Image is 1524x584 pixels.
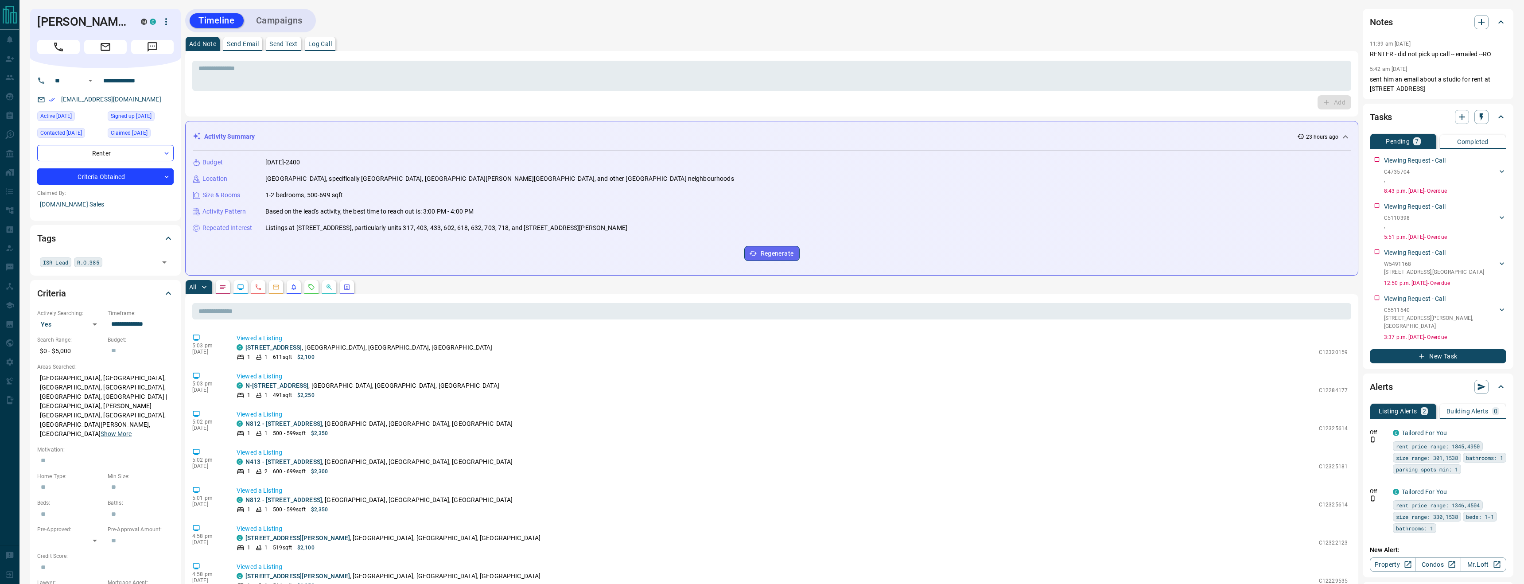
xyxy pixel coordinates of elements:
[297,353,315,361] p: $2,100
[1457,139,1489,145] p: Completed
[237,535,243,541] div: condos.ca
[40,112,72,121] span: Active [DATE]
[1494,408,1497,414] p: 0
[37,499,103,507] p: Beds:
[1384,304,1506,332] div: C5511640[STREET_ADDRESS][PERSON_NAME],[GEOGRAPHIC_DATA]
[1415,138,1419,144] p: 7
[1384,187,1506,195] p: 8:43 p.m. [DATE] - Overdue
[1402,488,1447,495] a: Tailored For You
[1396,512,1458,521] span: size range: 330,1538
[1370,487,1388,495] p: Off
[1384,202,1446,211] p: Viewing Request - Call
[1402,429,1447,436] a: Tailored For You
[1370,349,1506,363] button: New Task
[1466,512,1494,521] span: beds: 1-1
[108,499,174,507] p: Baths:
[192,387,223,393] p: [DATE]
[237,524,1348,533] p: Viewed a Listing
[245,381,499,390] p: , [GEOGRAPHIC_DATA], [GEOGRAPHIC_DATA], [GEOGRAPHIC_DATA]
[247,467,250,475] p: 1
[85,75,96,86] button: Open
[1319,463,1348,471] p: C12325181
[311,429,328,437] p: $2,350
[245,344,302,351] a: [STREET_ADDRESS]
[192,539,223,545] p: [DATE]
[1370,12,1506,33] div: Notes
[273,391,292,399] p: 491 sqft
[49,97,55,103] svg: Email Verified
[37,371,174,441] p: [GEOGRAPHIC_DATA], [GEOGRAPHIC_DATA], [GEOGRAPHIC_DATA], [GEOGRAPHIC_DATA], [GEOGRAPHIC_DATA], [G...
[1370,75,1506,93] p: sent him an email about a studio for rent at [STREET_ADDRESS]
[311,506,328,514] p: $2,350
[37,472,103,480] p: Home Type:
[245,382,308,389] a: N-[STREET_ADDRESS]
[237,573,243,579] div: condos.ca
[255,284,262,291] svg: Calls
[37,111,103,124] div: Sun Aug 10 2025
[84,40,127,54] span: Email
[326,284,333,291] svg: Opportunities
[141,19,147,25] div: mrloft.ca
[1396,442,1480,451] span: rent price range: 1845,4950
[272,284,280,291] svg: Emails
[1396,524,1433,533] span: bathrooms: 1
[1319,501,1348,509] p: C12325614
[1446,408,1489,414] p: Building Alerts
[245,457,513,467] p: , [GEOGRAPHIC_DATA], [GEOGRAPHIC_DATA], [GEOGRAPHIC_DATA]
[245,534,350,541] a: [STREET_ADDRESS][PERSON_NAME]
[1384,176,1410,184] p: ,
[264,467,268,475] p: 2
[37,40,80,54] span: Call
[308,284,315,291] svg: Requests
[1386,138,1410,144] p: Pending
[189,284,196,290] p: All
[1393,489,1399,495] div: condos.ca
[192,419,223,425] p: 5:02 pm
[273,429,305,437] p: 500 - 599 sqft
[61,96,161,103] a: [EMAIL_ADDRESS][DOMAIN_NAME]
[1370,376,1506,397] div: Alerts
[37,317,103,331] div: Yes
[297,391,315,399] p: $2,250
[1384,222,1410,230] p: ,
[247,353,250,361] p: 1
[227,41,259,47] p: Send Email
[237,334,1348,343] p: Viewed a Listing
[111,112,152,121] span: Signed up [DATE]
[108,309,174,317] p: Timeframe:
[273,544,292,552] p: 519 sqft
[1396,501,1480,510] span: rent price range: 1346,4504
[1379,408,1417,414] p: Listing Alerts
[264,429,268,437] p: 1
[37,15,128,29] h1: [PERSON_NAME]
[1370,495,1376,502] svg: Push Notification Only
[37,363,174,371] p: Areas Searched:
[202,223,252,233] p: Repeated Interest
[192,571,223,577] p: 4:58 pm
[37,552,174,560] p: Credit Score:
[265,207,474,216] p: Based on the lead's activity, the best time to reach out is: 3:00 PM - 4:00 PM
[264,353,268,361] p: 1
[247,13,311,28] button: Campaigns
[1384,268,1484,276] p: [STREET_ADDRESS] , [GEOGRAPHIC_DATA]
[150,19,156,25] div: condos.ca
[192,381,223,387] p: 5:03 pm
[1393,430,1399,436] div: condos.ca
[192,501,223,507] p: [DATE]
[1370,41,1411,47] p: 11:39 am [DATE]
[245,572,540,581] p: , [GEOGRAPHIC_DATA], [GEOGRAPHIC_DATA], [GEOGRAPHIC_DATA]
[1461,557,1506,572] a: Mr.Loft
[108,472,174,480] p: Min Size:
[202,158,223,167] p: Budget
[1370,428,1388,436] p: Off
[237,410,1348,419] p: Viewed a Listing
[192,577,223,584] p: [DATE]
[1370,15,1393,29] h2: Notes
[1423,408,1426,414] p: 2
[1384,294,1446,304] p: Viewing Request - Call
[264,506,268,514] p: 1
[37,309,103,317] p: Actively Searching:
[265,223,627,233] p: Listings at [STREET_ADDRESS], particularly units 317, 403, 433, 602, 618, 632, 703, 718, and [STR...
[37,231,55,245] h2: Tags
[1370,106,1506,128] div: Tasks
